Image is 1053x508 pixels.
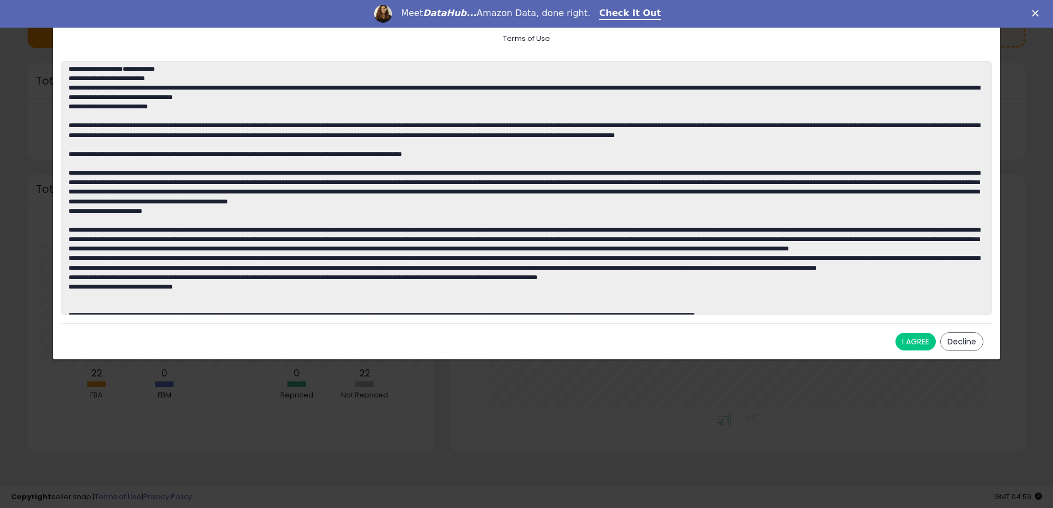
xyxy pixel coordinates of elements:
[70,34,983,44] div: Terms of Use
[599,8,661,20] a: Check It Out
[374,5,392,23] img: Profile image for Georgie
[940,332,983,351] button: Decline
[401,8,590,19] div: Meet Amazon Data, done right.
[423,8,476,18] i: DataHub...
[895,333,936,350] button: I AGREE
[1032,10,1043,17] div: Close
